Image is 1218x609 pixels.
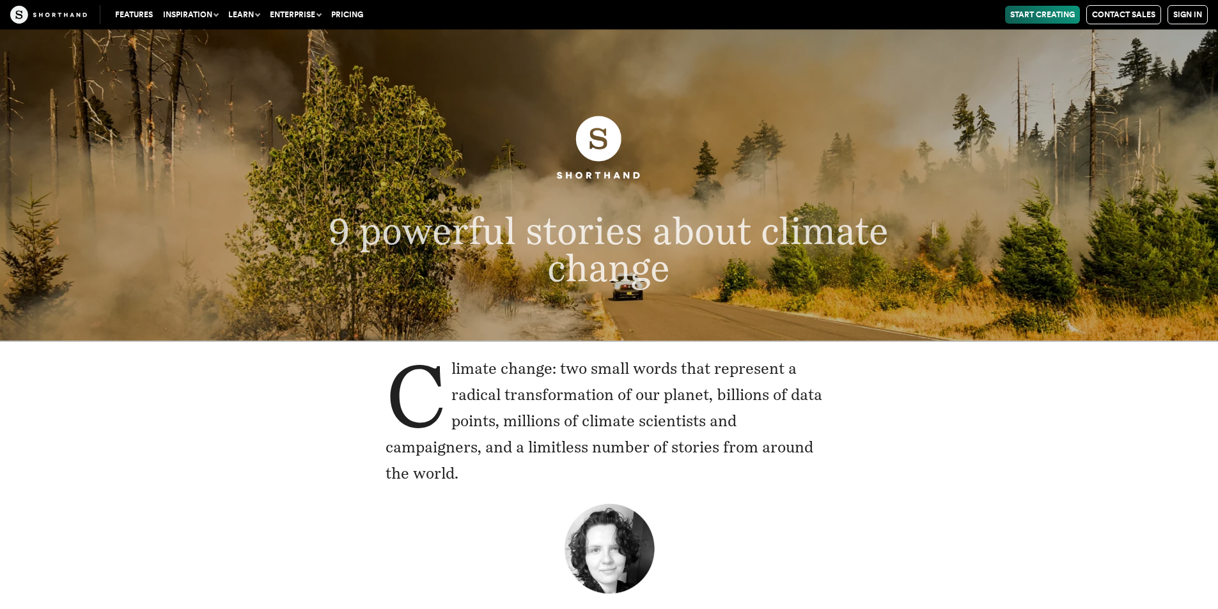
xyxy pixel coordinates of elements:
[1167,5,1208,24] a: Sign in
[1005,6,1080,24] a: Start Creating
[158,6,223,24] button: Inspiration
[223,6,265,24] button: Learn
[326,6,368,24] a: Pricing
[265,6,326,24] button: Enterprise
[10,6,87,24] img: The Craft
[386,356,833,486] p: Climate change: two small words that represent a radical transformation of our planet, billions o...
[329,208,889,290] span: 9 powerful stories about climate change
[1086,5,1161,24] a: Contact Sales
[110,6,158,24] a: Features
